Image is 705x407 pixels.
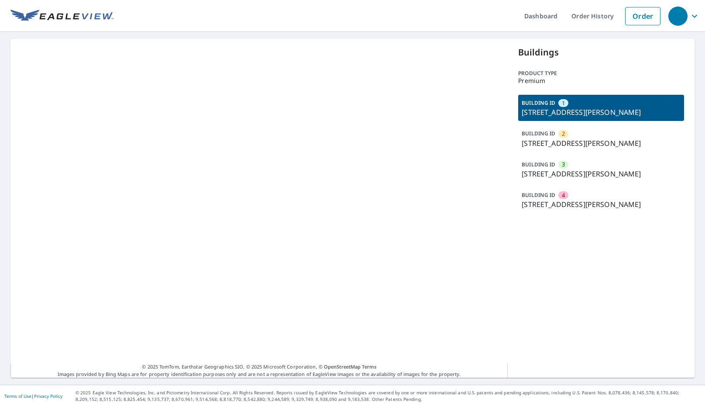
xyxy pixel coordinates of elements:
[562,99,565,107] span: 1
[522,191,555,199] p: BUILDING ID
[562,130,565,138] span: 2
[625,7,660,25] a: Order
[518,69,684,77] p: Product type
[562,160,565,169] span: 3
[522,99,555,107] p: BUILDING ID
[522,138,681,148] p: [STREET_ADDRESS][PERSON_NAME]
[4,393,31,399] a: Terms of Use
[522,130,555,137] p: BUILDING ID
[522,199,681,210] p: [STREET_ADDRESS][PERSON_NAME]
[362,363,376,370] a: Terms
[522,107,681,117] p: [STREET_ADDRESS][PERSON_NAME]
[10,363,508,378] p: Images provided by Bing Maps are for property identification purposes only and are not a represen...
[34,393,62,399] a: Privacy Policy
[76,390,701,403] p: © 2025 Eagle View Technologies, Inc. and Pictometry International Corp. All Rights Reserved. Repo...
[522,161,555,168] p: BUILDING ID
[324,363,361,370] a: OpenStreetMap
[522,169,681,179] p: [STREET_ADDRESS][PERSON_NAME]
[10,10,113,23] img: EV Logo
[518,46,684,59] p: Buildings
[4,393,62,399] p: |
[562,191,565,200] span: 4
[518,77,684,84] p: Premium
[142,363,376,371] span: © 2025 TomTom, Earthstar Geographics SIO, © 2025 Microsoft Corporation, ©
